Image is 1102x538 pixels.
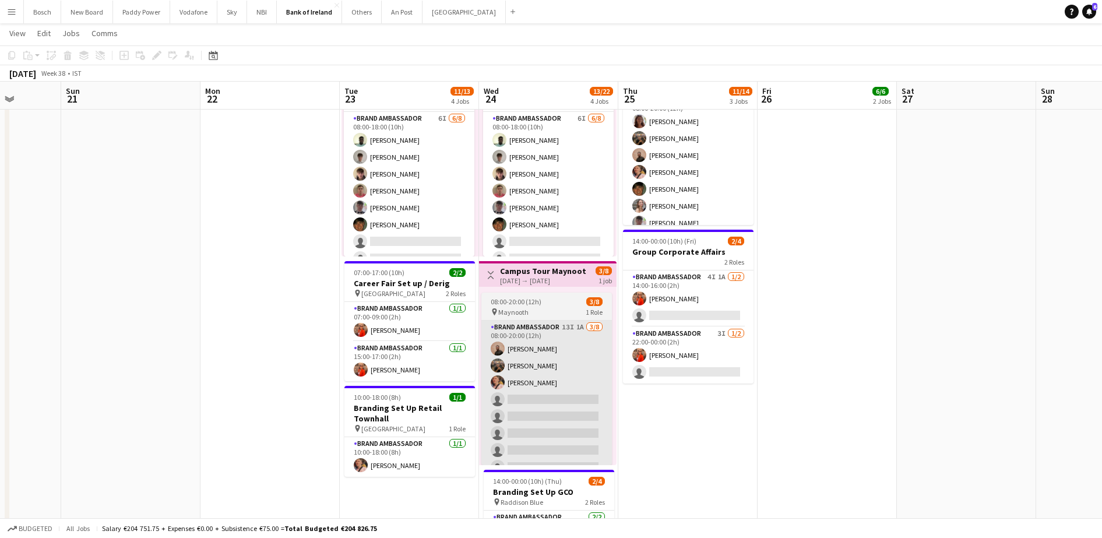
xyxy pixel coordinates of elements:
button: Bosch [24,1,61,23]
app-job-card: 08:00-18:00 (10h)6/8 TUD1 RoleBrand Ambassador6I6/808:00-18:00 (10h)[PERSON_NAME][PERSON_NAME][PE... [344,84,474,256]
span: Tue [344,86,358,96]
span: 26 [761,92,772,106]
span: 22 [203,92,220,106]
span: 2/4 [728,237,744,245]
span: [GEOGRAPHIC_DATA] [361,424,425,433]
span: View [9,28,26,38]
span: Fri [762,86,772,96]
span: 6/6 [872,87,889,96]
span: 1 Role [449,424,466,433]
span: Total Budgeted €204 826.75 [284,524,377,533]
app-card-role: Brand Ambassador4I2A7/808:00-20:00 (12h)[PERSON_NAME][PERSON_NAME][PERSON_NAME][PERSON_NAME][PERS... [623,93,754,251]
button: New Board [61,1,113,23]
button: Sky [217,1,247,23]
span: Comms [91,28,118,38]
span: 21 [64,92,80,106]
div: 1 job [598,275,612,285]
span: 11/13 [450,87,474,96]
button: Paddy Power [113,1,170,23]
span: Thu [623,86,638,96]
span: 2 Roles [585,498,605,507]
app-card-role: Brand Ambassador4I1A1/214:00-16:00 (2h)[PERSON_NAME] [623,270,754,327]
span: 07:00-17:00 (10h) [354,268,404,277]
span: Budgeted [19,525,52,533]
span: 2 Roles [724,258,744,266]
button: Others [342,1,382,23]
button: Vodafone [170,1,217,23]
span: 3/8 [586,297,603,306]
app-card-role: Brand Ambassador6I6/808:00-18:00 (10h)[PERSON_NAME][PERSON_NAME][PERSON_NAME][PERSON_NAME][PERSON... [483,112,614,270]
span: [GEOGRAPHIC_DATA] [361,289,425,298]
app-card-role: Brand Ambassador1/110:00-18:00 (8h)[PERSON_NAME] [344,437,475,477]
span: 11/14 [729,87,752,96]
button: [GEOGRAPHIC_DATA] [423,1,506,23]
button: NBI [247,1,277,23]
app-job-card: 10:00-18:00 (8h)1/1Branding Set Up Retail Townhall [GEOGRAPHIC_DATA]1 RoleBrand Ambassador1/110:0... [344,386,475,477]
span: Sun [66,86,80,96]
a: View [5,26,30,41]
div: Salary €204 751.75 + Expenses €0.00 + Subsistence €75.00 = [102,524,377,533]
app-job-card: 08:00-20:00 (12h)7/8Campus Tour NUIG NUIG1 RoleBrand Ambassador4I2A7/808:00-20:00 (12h)[PERSON_NA... [623,52,754,225]
app-job-card: 08:00-20:00 (12h)3/8 Maynooth1 RoleBrand Ambassador13I1A3/808:00-20:00 (12h)[PERSON_NAME][PERSON_... [481,293,612,465]
div: 4 Jobs [451,97,473,106]
a: Jobs [58,26,85,41]
div: 3 Jobs [730,97,752,106]
span: 10:00-18:00 (8h) [354,393,401,402]
a: Edit [33,26,55,41]
span: 08:00-20:00 (12h) [491,297,541,306]
span: 28 [1039,92,1055,106]
app-card-role: Brand Ambassador1/107:00-09:00 (2h)[PERSON_NAME] [344,302,475,342]
div: 2 Jobs [873,97,891,106]
span: Sun [1041,86,1055,96]
span: 2 Roles [446,289,466,298]
app-card-role: Brand Ambassador6I6/808:00-18:00 (10h)[PERSON_NAME][PERSON_NAME][PERSON_NAME][PERSON_NAME][PERSON... [344,112,474,270]
h3: Group Corporate Affairs [623,247,754,257]
span: 6 [1092,3,1097,10]
app-job-card: 07:00-17:00 (10h)2/2Career Fair Set up / Derig [GEOGRAPHIC_DATA]2 RolesBrand Ambassador1/107:00-0... [344,261,475,381]
h3: Branding Set Up Retail Townhall [344,403,475,424]
span: Sat [902,86,914,96]
span: 1/1 [449,393,466,402]
span: Maynooth [498,308,529,317]
app-job-card: 14:00-00:00 (10h) (Fri)2/4Group Corporate Affairs2 RolesBrand Ambassador4I1A1/214:00-16:00 (2h)[P... [623,230,754,384]
h3: Campus Tour Maynooth [500,266,587,276]
a: 6 [1082,5,1096,19]
span: 3/8 [596,266,612,275]
span: 2/4 [589,477,605,486]
span: Wed [484,86,499,96]
span: 2/2 [449,268,466,277]
button: Bank of Ireland [277,1,342,23]
app-card-role: Brand Ambassador3I1/222:00-00:00 (2h)[PERSON_NAME] [623,327,754,384]
span: Mon [205,86,220,96]
span: Jobs [62,28,80,38]
app-job-card: 08:00-18:00 (10h)6/8 TUD1 RoleBrand Ambassador6I6/808:00-18:00 (10h)[PERSON_NAME][PERSON_NAME][PE... [483,84,614,256]
h3: Career Fair Set up / Derig [344,278,475,289]
span: 13/22 [590,87,613,96]
button: Budgeted [6,522,54,535]
span: 27 [900,92,914,106]
span: 1 Role [586,308,603,317]
span: 25 [621,92,638,106]
span: 14:00-00:00 (10h) (Thu) [493,477,562,486]
span: Edit [37,28,51,38]
span: Week 38 [38,69,68,78]
div: IST [72,69,82,78]
div: [DATE] → [DATE] [500,276,587,285]
button: An Post [382,1,423,23]
a: Comms [87,26,122,41]
span: 14:00-00:00 (10h) (Fri) [632,237,696,245]
span: 24 [482,92,499,106]
span: All jobs [64,524,92,533]
h3: Branding Set Up GCO [484,487,614,497]
span: 23 [343,92,358,106]
span: Raddison Blue [501,498,543,507]
app-card-role: Brand Ambassador1/115:00-17:00 (2h)[PERSON_NAME] [344,342,475,381]
div: [DATE] [9,68,36,79]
